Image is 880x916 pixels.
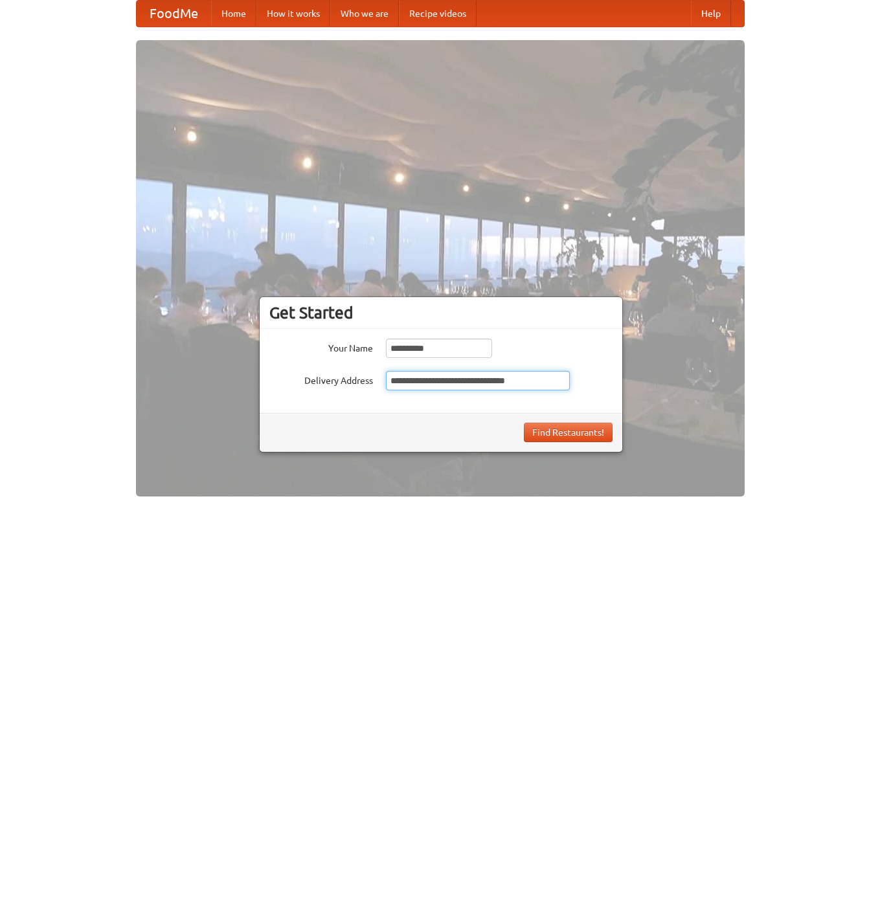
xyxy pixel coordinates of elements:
a: Help [691,1,731,27]
label: Delivery Address [269,371,373,387]
a: FoodMe [137,1,211,27]
h3: Get Started [269,303,613,322]
label: Your Name [269,339,373,355]
a: How it works [256,1,330,27]
a: Recipe videos [399,1,477,27]
a: Who we are [330,1,399,27]
button: Find Restaurants! [524,423,613,442]
a: Home [211,1,256,27]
